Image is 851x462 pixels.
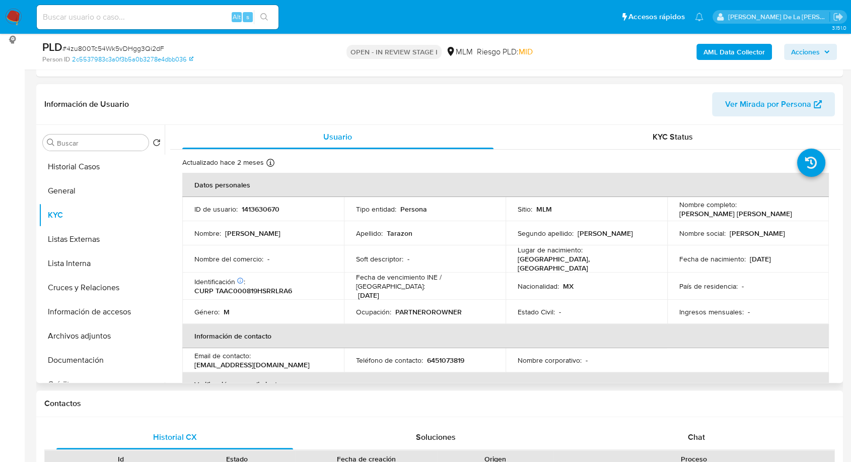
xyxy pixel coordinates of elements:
[703,44,765,60] b: AML Data Collector
[791,44,820,60] span: Acciones
[39,203,165,227] button: KYC
[346,45,442,59] p: OPEN - IN REVIEW STAGE I
[242,205,279,214] p: 1413630670
[679,282,738,291] p: País de residencia :
[182,372,829,397] th: Verificación y cumplimiento
[679,200,737,209] p: Nombre completo :
[182,324,829,348] th: Información de contacto
[356,273,493,291] p: Fecha de vencimiento INE / [GEOGRAPHIC_DATA] :
[57,139,145,148] input: Buscar
[356,307,391,316] p: Ocupación :
[356,356,423,365] p: Teléfono de contacto :
[518,356,582,365] p: Nombre corporativo :
[39,179,165,203] button: General
[194,205,238,214] p: ID de usuario :
[194,307,220,316] p: Género :
[47,139,55,147] button: Buscar
[695,13,703,21] a: Notificaciones
[194,360,310,369] p: [EMAIL_ADDRESS][DOMAIN_NAME]
[748,307,750,316] p: -
[194,277,245,286] p: Identificación :
[831,24,846,32] span: 3.151.0
[518,229,574,238] p: Segundo apellido :
[586,356,588,365] p: -
[233,12,241,22] span: Alt
[153,431,197,443] span: Historial CX
[267,254,269,263] p: -
[182,173,829,197] th: Datos personales
[400,205,427,214] p: Persona
[653,131,693,143] span: KYC Status
[679,307,744,316] p: Ingresos mensuales :
[742,282,744,291] p: -
[628,12,685,22] span: Accesos rápidos
[323,131,352,143] span: Usuario
[39,227,165,251] button: Listas Externas
[194,229,221,238] p: Nombre :
[712,92,835,116] button: Ver Mirada por Persona
[356,254,403,263] p: Soft descriptor :
[518,307,555,316] p: Estado Civil :
[395,307,462,316] p: PARTNEROROWNER
[688,431,705,443] span: Chat
[563,282,574,291] p: MX
[679,229,726,238] p: Nombre social :
[44,99,129,109] h1: Información de Usuario
[387,229,412,238] p: Tarazon
[728,12,830,22] p: javier.gutierrez@mercadolibre.com.mx
[519,46,533,57] span: MID
[39,300,165,324] button: Información de accesos
[182,158,264,167] p: Actualizado hace 2 meses
[358,291,379,300] p: [DATE]
[518,254,651,273] p: [GEOGRAPHIC_DATA], [GEOGRAPHIC_DATA]
[750,254,771,263] p: [DATE]
[578,229,633,238] p: [PERSON_NAME]
[407,254,409,263] p: -
[44,399,835,409] h1: Contactos
[42,39,62,55] b: PLD
[679,254,746,263] p: Fecha de nacimiento :
[39,155,165,179] button: Historial Casos
[696,44,772,60] button: AML Data Collector
[224,307,230,316] p: M
[225,229,280,238] p: [PERSON_NAME]
[784,44,837,60] button: Acciones
[477,46,533,57] span: Riesgo PLD:
[194,286,292,295] p: CURP TAAC000819HSRRLRA6
[427,356,464,365] p: 6451073819
[446,46,473,57] div: MLM
[42,55,70,64] b: Person ID
[72,55,193,64] a: 2c5537983c3a0f3b5a0b3278e4dbb036
[39,348,165,372] button: Documentación
[559,307,561,316] p: -
[356,229,383,238] p: Apellido :
[194,254,263,263] p: Nombre del comercio :
[39,276,165,300] button: Cruces y Relaciones
[725,92,811,116] span: Ver Mirada por Persona
[246,12,249,22] span: s
[518,245,583,254] p: Lugar de nacimiento :
[730,229,785,238] p: [PERSON_NAME]
[518,205,532,214] p: Sitio :
[62,43,164,53] span: # 4zu800Tc54Wk5vDHgg3Qi2dF
[254,10,274,24] button: search-icon
[39,324,165,348] button: Archivos adjuntos
[356,205,396,214] p: Tipo entidad :
[536,205,552,214] p: MLM
[518,282,559,291] p: Nacionalidad :
[679,209,792,218] p: [PERSON_NAME] [PERSON_NAME]
[194,351,251,360] p: Email de contacto :
[833,12,843,22] a: Salir
[37,11,278,24] input: Buscar usuario o caso...
[153,139,161,150] button: Volver al orden por defecto
[39,372,165,397] button: Créditos
[39,251,165,276] button: Lista Interna
[416,431,456,443] span: Soluciones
